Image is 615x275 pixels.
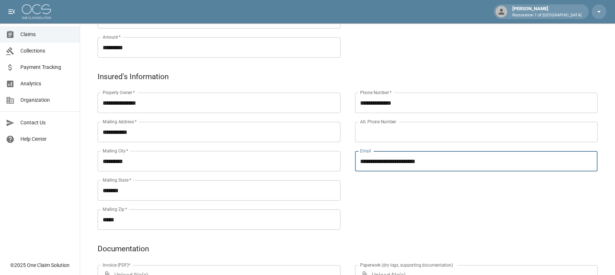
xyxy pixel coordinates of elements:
label: Paperwork (dry logs, supporting documentation) [360,262,453,268]
label: Mailing Address [103,119,137,125]
span: Analytics [20,80,74,88]
span: Organization [20,96,74,104]
div: © 2025 One Claim Solution [10,262,70,269]
span: Collections [20,47,74,55]
span: Help Center [20,135,74,143]
span: Payment Tracking [20,63,74,71]
label: Alt. Phone Number [360,119,396,125]
label: Mailing City [103,148,129,154]
span: Contact Us [20,119,74,127]
span: Claims [20,31,74,38]
label: Amount [103,34,121,40]
label: Email [360,148,371,154]
label: Property Owner [103,89,135,96]
button: open drawer [4,4,19,19]
label: Mailing Zip [103,206,127,212]
img: ocs-logo-white-transparent.png [22,4,51,19]
p: Restoration 1 of [GEOGRAPHIC_DATA] [512,12,582,19]
div: [PERSON_NAME] [509,5,584,18]
label: Mailing State [103,177,131,183]
label: Invoice (PDF)* [103,262,131,268]
label: Phone Number [360,89,391,96]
